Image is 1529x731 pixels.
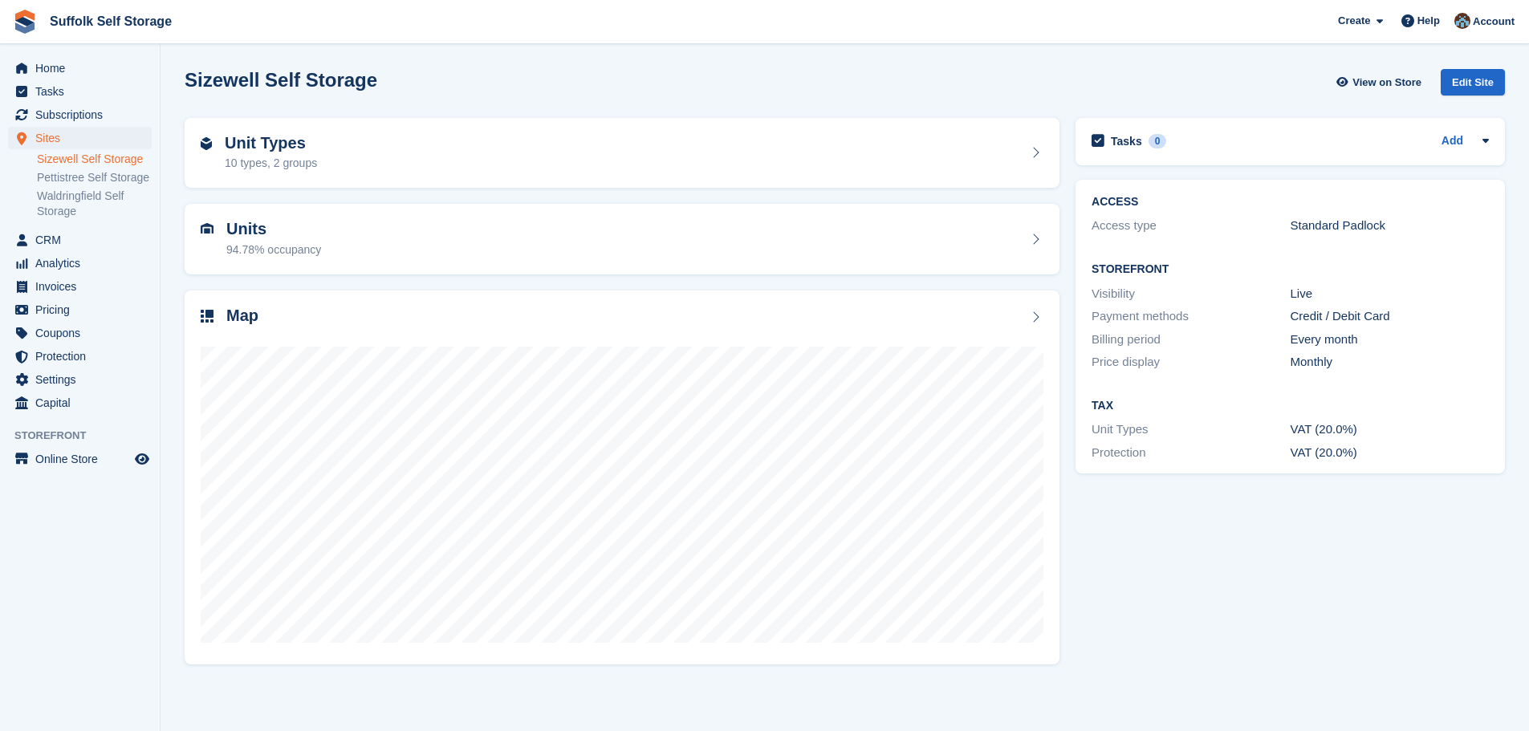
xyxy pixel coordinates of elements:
[1092,307,1290,326] div: Payment methods
[35,345,132,368] span: Protection
[201,223,213,234] img: unit-icn-7be61d7bf1b0ce9d3e12c5938cc71ed9869f7b940bace4675aadf7bd6d80202e.svg
[8,448,152,470] a: menu
[35,448,132,470] span: Online Store
[35,322,132,344] span: Coupons
[226,307,258,325] h2: Map
[1441,69,1505,95] div: Edit Site
[1352,75,1421,91] span: View on Store
[1454,13,1470,29] img: Lisa Furneaux
[1092,217,1290,235] div: Access type
[1291,353,1489,372] div: Monthly
[225,155,317,172] div: 10 types, 2 groups
[1473,14,1515,30] span: Account
[1092,263,1489,276] h2: Storefront
[1291,217,1489,235] div: Standard Padlock
[8,368,152,391] a: menu
[8,252,152,274] a: menu
[8,275,152,298] a: menu
[8,80,152,103] a: menu
[1092,353,1290,372] div: Price display
[1092,444,1290,462] div: Protection
[8,322,152,344] a: menu
[1441,69,1505,102] a: Edit Site
[35,252,132,274] span: Analytics
[35,275,132,298] span: Invoices
[1291,285,1489,303] div: Live
[1149,134,1167,148] div: 0
[8,229,152,251] a: menu
[1417,13,1440,29] span: Help
[1442,132,1463,151] a: Add
[14,428,160,444] span: Storefront
[201,137,212,150] img: unit-type-icn-2b2737a686de81e16bb02015468b77c625bbabd49415b5ef34ead5e3b44a266d.svg
[43,8,178,35] a: Suffolk Self Storage
[8,298,152,321] a: menu
[185,69,377,91] h2: Sizewell Self Storage
[1291,420,1489,439] div: VAT (20.0%)
[201,310,213,323] img: map-icn-33ee37083ee616e46c38cad1a60f524a97daa1e2b2c8c0bc3eb3415660979fc1.svg
[13,10,37,34] img: stora-icon-8386f47178a22dfd0bd8f6a31ec36ba5ce8667c1dd55bd0f319d3a0aa187defe.svg
[1092,196,1489,209] h2: ACCESS
[35,229,132,251] span: CRM
[37,152,152,167] a: Sizewell Self Storage
[1334,69,1428,95] a: View on Store
[1092,285,1290,303] div: Visibility
[226,220,321,238] h2: Units
[8,345,152,368] a: menu
[35,104,132,126] span: Subscriptions
[185,118,1059,189] a: Unit Types 10 types, 2 groups
[8,127,152,149] a: menu
[1291,444,1489,462] div: VAT (20.0%)
[35,392,132,414] span: Capital
[8,57,152,79] a: menu
[35,80,132,103] span: Tasks
[35,298,132,321] span: Pricing
[225,134,317,152] h2: Unit Types
[8,392,152,414] a: menu
[1338,13,1370,29] span: Create
[35,127,132,149] span: Sites
[1092,420,1290,439] div: Unit Types
[185,204,1059,274] a: Units 94.78% occupancy
[1111,134,1142,148] h2: Tasks
[1291,307,1489,326] div: Credit / Debit Card
[226,242,321,258] div: 94.78% occupancy
[1092,400,1489,412] h2: Tax
[185,290,1059,665] a: Map
[8,104,152,126] a: menu
[35,368,132,391] span: Settings
[35,57,132,79] span: Home
[1092,331,1290,349] div: Billing period
[132,449,152,469] a: Preview store
[37,189,152,219] a: Waldringfield Self Storage
[1291,331,1489,349] div: Every month
[37,170,152,185] a: Pettistree Self Storage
